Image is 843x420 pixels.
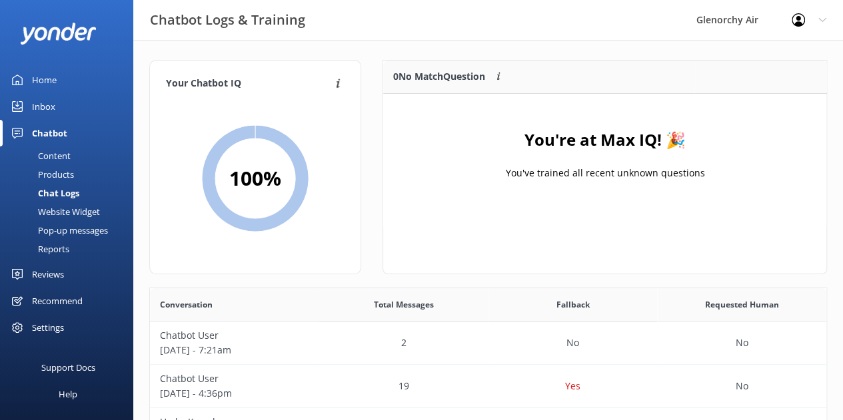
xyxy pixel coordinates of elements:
[8,165,74,184] div: Products
[399,379,409,393] p: 19
[8,221,133,240] a: Pop-up messages
[150,9,305,31] h3: Chatbot Logs & Training
[524,127,686,152] h4: You're at Max IQ! 🎉
[401,335,407,350] p: 2
[32,261,64,288] div: Reviews
[160,343,309,357] p: [DATE] - 7:21am
[736,379,748,393] p: No
[374,298,434,311] span: Total Messages
[8,202,100,221] div: Website Widget
[32,288,83,314] div: Recommend
[32,314,64,341] div: Settings
[32,67,57,93] div: Home
[736,335,748,350] p: No
[556,298,589,311] span: Fallback
[8,184,133,202] a: Chat Logs
[160,328,309,343] p: Chatbot User
[565,379,580,393] p: Yes
[8,146,133,165] a: Content
[32,120,67,146] div: Chatbot
[8,240,133,258] a: Reports
[566,335,579,350] p: No
[8,221,108,240] div: Pop-up messages
[8,165,133,184] a: Products
[160,371,309,386] p: Chatbot User
[8,146,71,165] div: Content
[150,365,826,408] div: row
[41,354,95,381] div: Support Docs
[160,386,309,401] p: [DATE] - 4:36pm
[150,321,826,365] div: row
[8,202,133,221] a: Website Widget
[505,166,704,180] p: You've trained all recent unknown questions
[8,184,79,202] div: Chat Logs
[166,77,332,91] h4: Your Chatbot IQ
[383,94,827,227] div: grid
[393,69,485,84] p: 0 No Match Question
[8,240,69,258] div: Reports
[705,298,779,311] span: Requested Human
[20,23,97,45] img: yonder-white-logo.png
[229,162,281,194] h2: 100 %
[32,93,55,120] div: Inbox
[160,298,213,311] span: Conversation
[59,381,77,407] div: Help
